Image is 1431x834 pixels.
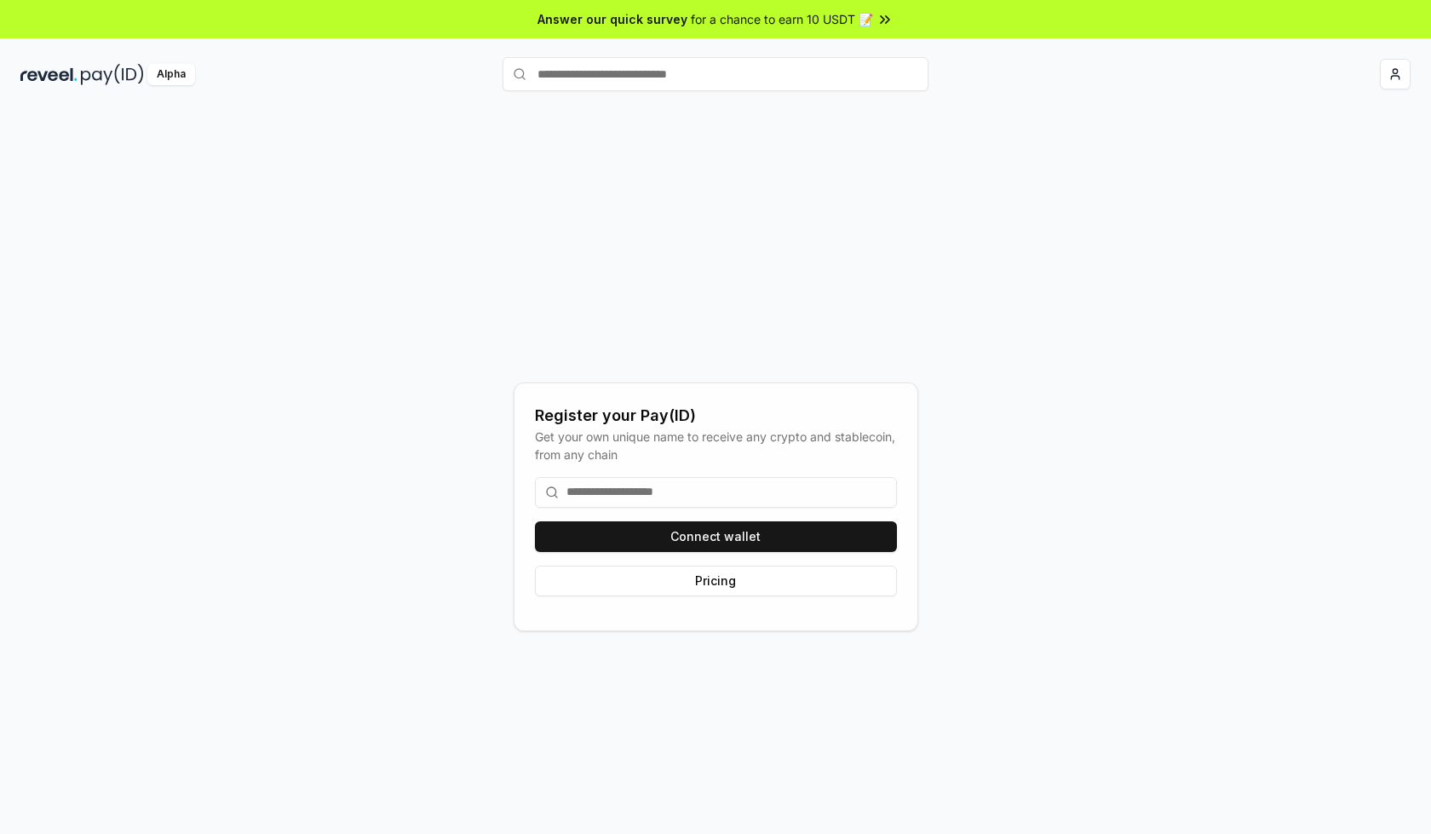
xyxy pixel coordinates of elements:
[81,64,144,85] img: pay_id
[20,64,78,85] img: reveel_dark
[147,64,195,85] div: Alpha
[691,10,873,28] span: for a chance to earn 10 USDT 📝
[535,428,897,463] div: Get your own unique name to receive any crypto and stablecoin, from any chain
[535,521,897,552] button: Connect wallet
[537,10,687,28] span: Answer our quick survey
[535,566,897,596] button: Pricing
[535,404,897,428] div: Register your Pay(ID)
